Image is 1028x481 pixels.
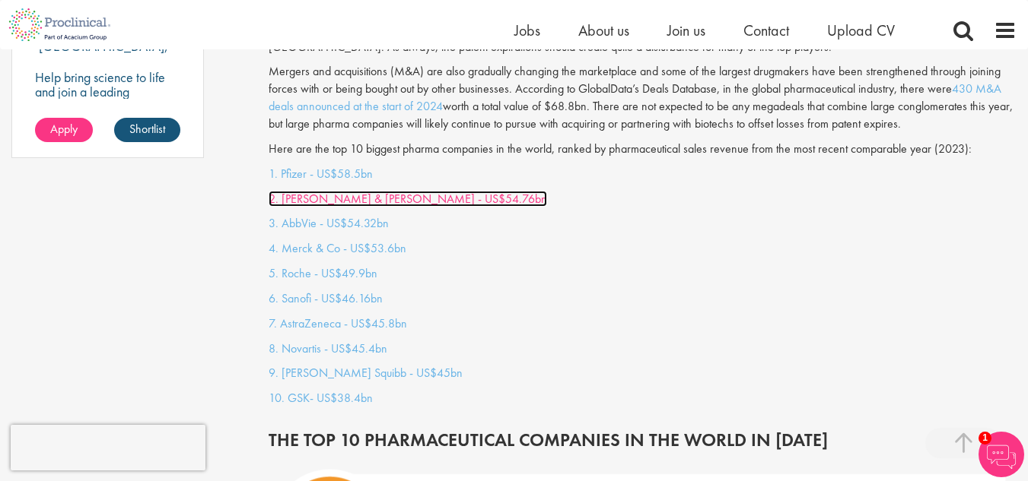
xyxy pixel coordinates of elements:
a: 10. GSK- US$38.4bn [269,390,373,406]
a: 3. AbbVie - US$54.32bn [269,215,389,231]
a: 5. Roche - US$49.9bn [269,265,377,281]
a: Jobs [514,21,540,40]
a: 8. Novartis - US$45.4bn [269,340,387,356]
span: Apply [50,121,78,137]
p: Here are the top 10 biggest pharma companies in the world, ranked by pharmaceutical sales revenue... [269,141,1017,158]
span: 1 [979,432,991,445]
a: Contact [743,21,789,40]
a: 9. [PERSON_NAME] Squibb - US$45bn [269,365,463,381]
h2: THE TOP 10 PHARMACEUTICAL COMPANIES IN THE WORLD IN [DATE] [269,430,1017,450]
a: 1. Pfizer - US$58.5bn [269,166,373,182]
a: 6. Sanofi - US$46.16bn [269,290,383,306]
p: Mergers and acquisitions (M&A) are also gradually changing the marketplace and some of the larges... [269,63,1017,132]
a: 2. [PERSON_NAME] & [PERSON_NAME] - US$54.76bn [269,191,547,207]
p: Help bring science to life and join a leading pharmaceutical company to play a key role in delive... [35,70,180,171]
a: 430 M&A deals announced at the start of 2024 [269,81,1001,114]
a: Join us [667,21,705,40]
iframe: reCAPTCHA [11,425,205,470]
img: Chatbot [979,432,1024,477]
a: Upload CV [827,21,895,40]
a: 4. Merck & Co - US$53.6bn [269,240,406,256]
p: [GEOGRAPHIC_DATA], [GEOGRAPHIC_DATA] [35,37,168,69]
a: About us [578,21,629,40]
a: 7. AstraZeneca - US$45.8bn [269,315,407,331]
a: Shortlist [114,118,180,142]
a: Apply [35,118,93,142]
